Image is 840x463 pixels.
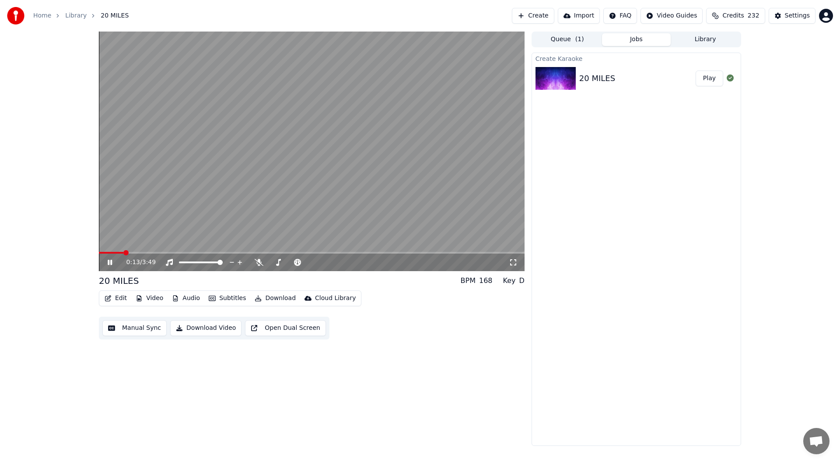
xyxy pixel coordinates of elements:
button: Subtitles [205,292,249,304]
button: Manual Sync [102,320,167,336]
button: Audio [168,292,203,304]
button: Queue [533,33,602,46]
button: Video Guides [640,8,703,24]
button: Library [671,33,740,46]
div: D [519,276,525,286]
span: 232 [748,11,759,20]
button: Credits232 [706,8,765,24]
span: 20 MILES [101,11,129,20]
span: Credits [722,11,744,20]
a: Home [33,11,51,20]
button: Video [132,292,167,304]
span: 3:49 [142,258,156,267]
div: / [126,258,147,267]
div: Create Karaoke [532,53,741,64]
button: Open Dual Screen [245,320,326,336]
button: Import [558,8,600,24]
nav: breadcrumb [33,11,129,20]
button: Jobs [602,33,671,46]
button: Download Video [170,320,241,336]
div: Key [503,276,516,286]
div: 20 MILES [579,72,615,85]
div: Cloud Library [315,294,356,303]
div: Settings [785,11,810,20]
div: BPM [461,276,476,286]
button: FAQ [603,8,637,24]
a: Library [65,11,87,20]
button: Create [512,8,554,24]
div: 168 [479,276,493,286]
button: Download [251,292,299,304]
img: youka [7,7,24,25]
span: 0:13 [126,258,140,267]
div: 20 MILES [99,275,139,287]
button: Play [696,71,723,86]
button: Edit [101,292,130,304]
a: Open chat [803,428,829,454]
span: ( 1 ) [575,35,584,44]
button: Settings [769,8,815,24]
